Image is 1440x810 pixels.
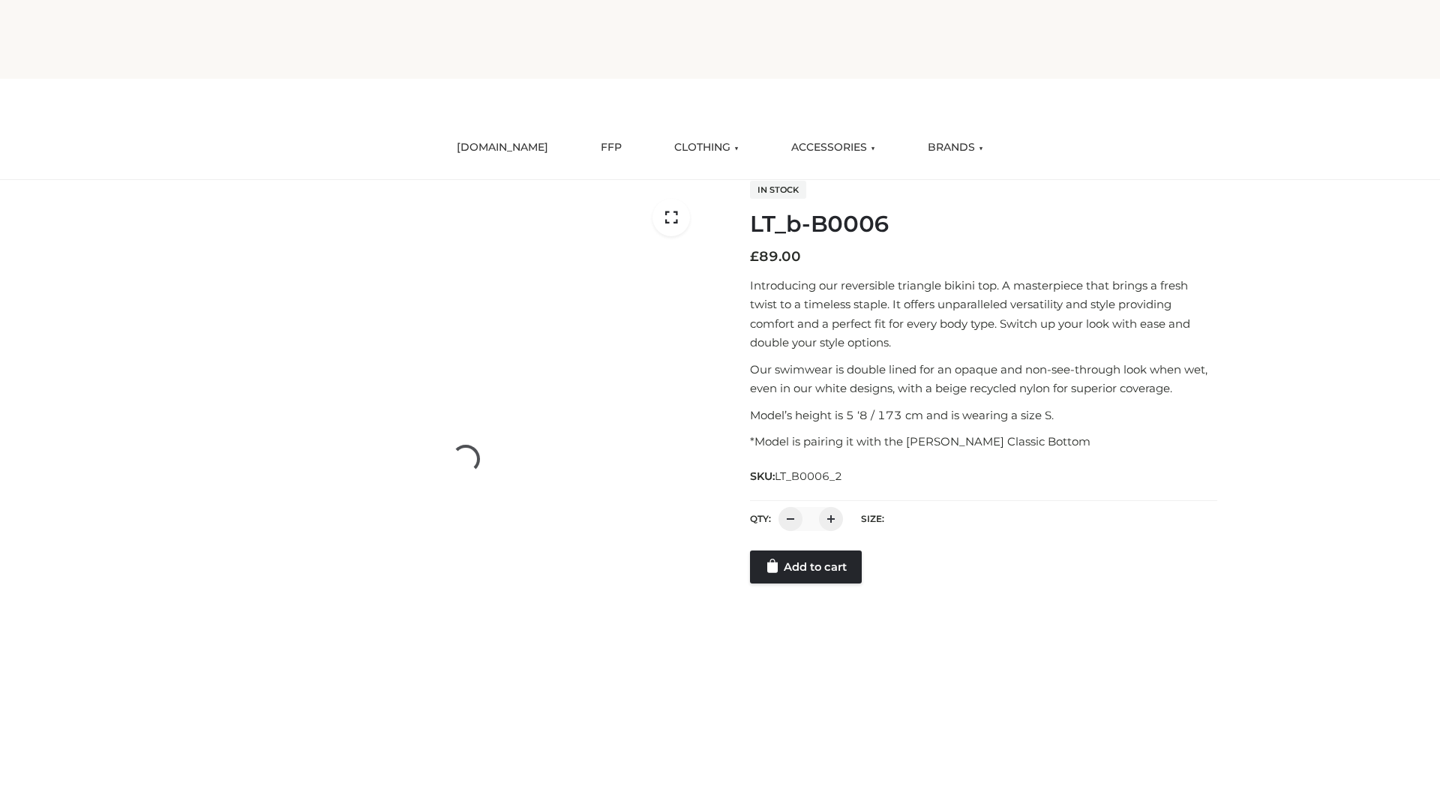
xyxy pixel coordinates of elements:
span: £ [750,248,759,265]
h1: LT_b-B0006 [750,211,1217,238]
a: BRANDS [916,131,994,164]
span: LT_B0006_2 [775,469,842,483]
p: Introducing our reversible triangle bikini top. A masterpiece that brings a fresh twist to a time... [750,276,1217,352]
p: Our swimwear is double lined for an opaque and non-see-through look when wet, even in our white d... [750,360,1217,398]
a: FFP [589,131,633,164]
span: In stock [750,181,806,199]
p: Model’s height is 5 ‘8 / 173 cm and is wearing a size S. [750,406,1217,425]
a: Add to cart [750,550,862,583]
label: QTY: [750,513,771,524]
p: *Model is pairing it with the [PERSON_NAME] Classic Bottom [750,432,1217,451]
a: [DOMAIN_NAME] [445,131,559,164]
a: CLOTHING [663,131,750,164]
span: SKU: [750,467,844,485]
bdi: 89.00 [750,248,801,265]
a: ACCESSORIES [780,131,886,164]
label: Size: [861,513,884,524]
